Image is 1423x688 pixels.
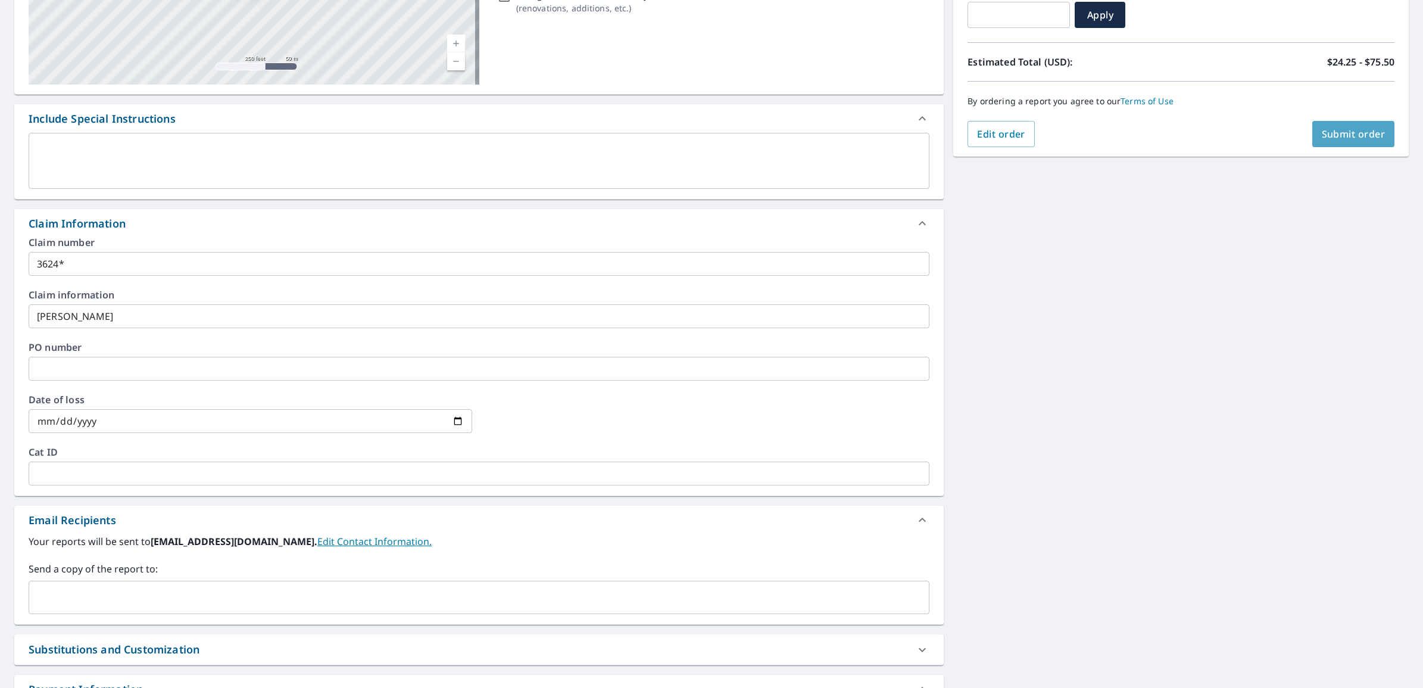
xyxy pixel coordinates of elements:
button: Edit order [968,121,1035,147]
span: Edit order [977,127,1025,141]
label: Date of loss [29,395,472,404]
div: Claim Information [29,216,126,232]
b: [EMAIL_ADDRESS][DOMAIN_NAME]. [151,535,317,548]
label: Send a copy of the report to: [29,562,929,576]
label: Cat ID [29,447,929,457]
label: Claim number [29,238,929,247]
p: $24.25 - $75.50 [1327,55,1394,69]
button: Apply [1075,2,1125,28]
div: Email Recipients [14,506,944,534]
a: Current Level 17, Zoom In [447,35,465,52]
span: Submit order [1322,127,1385,141]
a: EditContactInfo [317,535,432,548]
label: Claim information [29,290,929,300]
div: Substitutions and Customization [29,642,199,658]
p: By ordering a report you agree to our [968,96,1394,107]
div: Include Special Instructions [29,111,176,127]
div: Include Special Instructions [14,104,944,133]
p: Estimated Total (USD): [968,55,1181,69]
label: PO number [29,343,929,352]
a: Terms of Use [1121,95,1174,107]
div: Substitutions and Customization [14,634,944,665]
button: Submit order [1312,121,1395,147]
div: Claim Information [14,209,944,238]
div: Email Recipients [29,512,116,528]
p: ( renovations, additions, etc. ) [516,2,666,14]
span: Apply [1084,8,1116,21]
label: Your reports will be sent to [29,534,929,549]
a: Current Level 17, Zoom Out [447,52,465,70]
